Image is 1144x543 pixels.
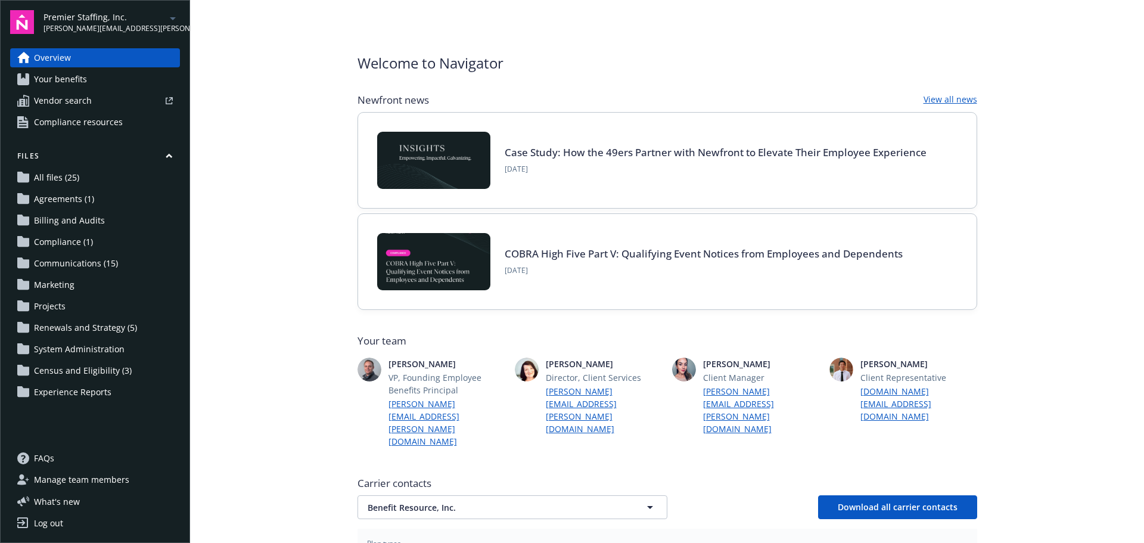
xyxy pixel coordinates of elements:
[34,190,94,209] span: Agreements (1)
[10,190,180,209] a: Agreements (1)
[829,358,853,381] img: photo
[34,275,74,294] span: Marketing
[10,168,180,187] a: All files (25)
[10,151,180,166] button: Files
[10,449,180,468] a: FAQs
[34,113,123,132] span: Compliance resources
[10,383,180,402] a: Experience Reports
[10,70,180,89] a: Your benefits
[860,371,977,384] span: Client Representative
[357,93,429,107] span: Newfront news
[10,495,99,508] button: What's new
[10,318,180,337] a: Renewals and Strategy (5)
[388,398,505,448] a: [PERSON_NAME][EMAIL_ADDRESS][PERSON_NAME][DOMAIN_NAME]
[43,23,166,34] span: [PERSON_NAME][EMAIL_ADDRESS][PERSON_NAME][DOMAIN_NAME]
[505,145,927,159] a: Case Study: How the 49ers Partner with Newfront to Elevate Their Employee Experience
[377,132,490,189] img: Card Image - INSIGHTS copy.png
[10,254,180,273] a: Communications (15)
[10,297,180,316] a: Projects
[357,52,503,74] span: Welcome to Navigator
[860,358,977,370] span: [PERSON_NAME]
[505,265,903,276] span: [DATE]
[388,371,505,396] span: VP, Founding Employee Benefits Principal
[34,495,80,508] span: What ' s new
[357,476,977,491] span: Carrier contacts
[10,48,180,67] a: Overview
[924,93,977,107] a: View all news
[34,91,92,110] span: Vendor search
[703,358,820,370] span: [PERSON_NAME]
[357,358,381,381] img: photo
[703,371,820,384] span: Client Manager
[703,385,820,435] a: [PERSON_NAME][EMAIL_ADDRESS][PERSON_NAME][DOMAIN_NAME]
[818,495,977,519] button: Download all carrier contacts
[357,334,977,348] span: Your team
[34,318,137,337] span: Renewals and Strategy (5)
[166,11,180,25] a: arrowDropDown
[34,340,125,359] span: System Administration
[860,385,977,423] a: [DOMAIN_NAME][EMAIL_ADDRESS][DOMAIN_NAME]
[10,470,180,489] a: Manage team members
[546,385,663,435] a: [PERSON_NAME][EMAIL_ADDRESS][PERSON_NAME][DOMAIN_NAME]
[34,514,63,533] div: Log out
[34,449,54,468] span: FAQs
[838,501,958,513] span: Download all carrier contacts
[515,358,539,381] img: photo
[357,495,667,519] button: Benefit Resource, Inc.
[10,275,180,294] a: Marketing
[34,254,118,273] span: Communications (15)
[10,340,180,359] a: System Administration
[10,91,180,110] a: Vendor search
[546,358,663,370] span: [PERSON_NAME]
[43,11,166,23] span: Premier Staffing, Inc.
[10,232,180,252] a: Compliance (1)
[34,211,105,230] span: Billing and Audits
[34,470,129,489] span: Manage team members
[34,232,93,252] span: Compliance (1)
[43,10,180,34] button: Premier Staffing, Inc.[PERSON_NAME][EMAIL_ADDRESS][PERSON_NAME][DOMAIN_NAME]arrowDropDown
[34,70,87,89] span: Your benefits
[10,361,180,380] a: Census and Eligibility (3)
[34,297,66,316] span: Projects
[10,10,34,34] img: navigator-logo.svg
[34,383,111,402] span: Experience Reports
[546,371,663,384] span: Director, Client Services
[34,48,71,67] span: Overview
[34,361,132,380] span: Census and Eligibility (3)
[505,164,927,175] span: [DATE]
[505,247,903,260] a: COBRA High Five Part V: Qualifying Event Notices from Employees and Dependents
[672,358,696,381] img: photo
[10,113,180,132] a: Compliance resources
[388,358,505,370] span: [PERSON_NAME]
[368,501,615,514] span: Benefit Resource, Inc.
[377,233,490,290] img: BLOG-Card Image - Compliance - COBRA High Five Pt 5 - 09-11-25.jpg
[34,168,79,187] span: All files (25)
[10,211,180,230] a: Billing and Audits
